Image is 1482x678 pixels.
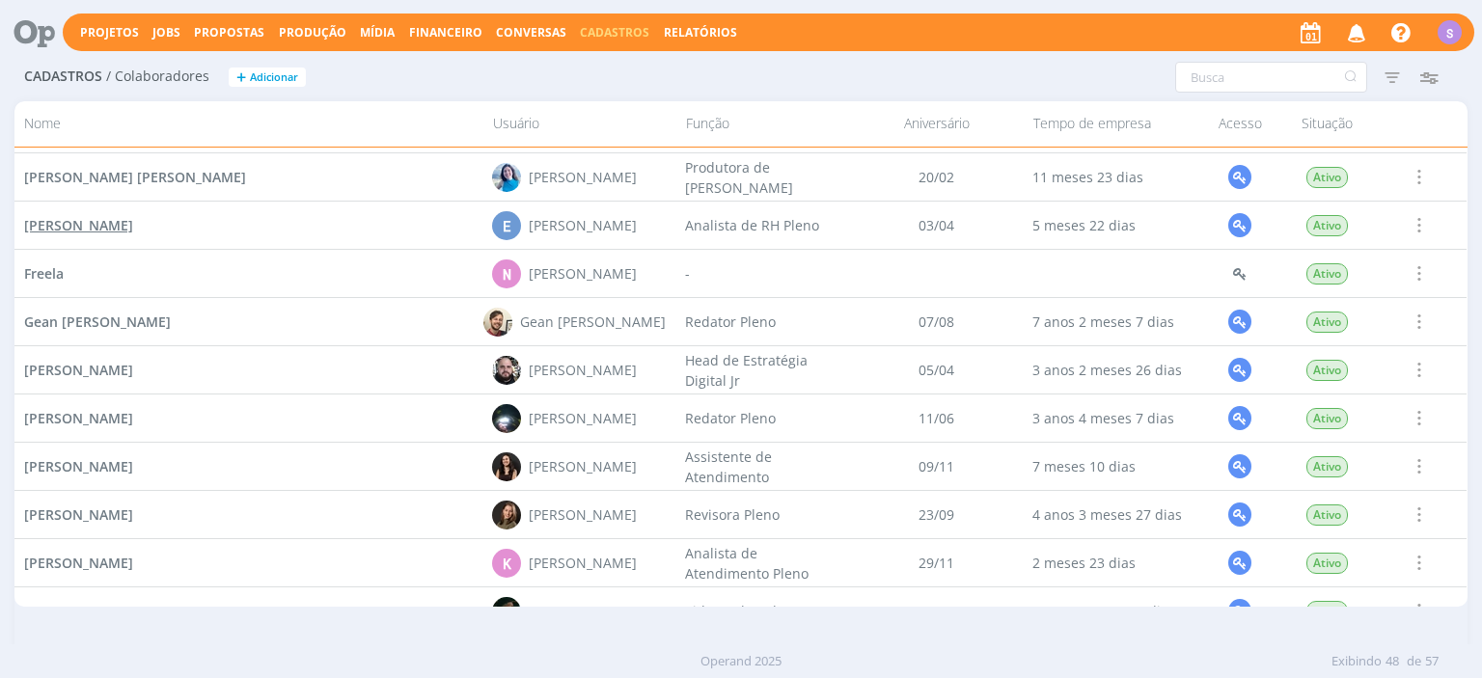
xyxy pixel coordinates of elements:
div: 05/04 [850,346,1024,393]
div: 09/11 [850,443,1024,490]
span: [PERSON_NAME] [24,409,133,427]
div: Gean [PERSON_NAME] [521,312,667,332]
span: Ativo [1306,215,1348,236]
span: Cadastros [24,68,102,85]
a: Projetos [80,24,139,41]
span: Ativo [1306,456,1348,477]
div: Assistente de Atendimento [676,443,850,490]
div: 07/08 [850,298,1024,345]
span: Cadastros [580,24,649,41]
span: [PERSON_NAME] [24,457,133,475]
a: Conversas [496,24,566,41]
div: Videomaker Pleno [676,587,850,635]
div: [PERSON_NAME] [530,263,638,284]
div: - [676,250,850,297]
span: Gean [PERSON_NAME] [24,312,171,331]
span: [PERSON_NAME] [24,505,133,524]
button: Propostas [188,25,270,41]
button: Produção [273,25,352,41]
span: + [236,68,246,88]
div: N [493,259,522,288]
span: Ativo [1306,504,1348,526]
a: [PERSON_NAME] [24,408,133,428]
div: K [493,549,522,578]
span: [PERSON_NAME] [PERSON_NAME] [24,168,246,186]
div: 29/11 [850,539,1024,586]
span: 48 [1386,652,1399,671]
div: [PERSON_NAME] [530,553,638,573]
div: Nome [14,107,482,141]
span: Ativo [1306,553,1348,574]
button: Mídia [354,25,400,41]
span: [PERSON_NAME] [24,361,133,379]
a: Mídia [360,24,395,41]
div: Situação [1284,107,1371,141]
a: [PERSON_NAME] [24,601,133,621]
div: 1 ano 9 meses 26 dias [1024,587,1197,635]
span: 57 [1425,652,1439,671]
a: [PERSON_NAME] [24,553,133,573]
img: E [493,163,522,192]
div: 12/04 [850,587,1024,635]
div: 03/04 [850,202,1024,249]
div: 23/09 [850,491,1024,538]
a: [PERSON_NAME] [PERSON_NAME] [24,167,246,187]
span: [PERSON_NAME] [24,554,133,572]
a: Freela [24,263,64,284]
button: Financeiro [403,25,488,41]
div: Redator Pleno [676,394,850,442]
div: 7 meses 10 dias [1024,443,1197,490]
span: Ativo [1306,167,1348,188]
img: K [493,597,522,626]
div: Acesso [1197,107,1284,141]
span: Ativo [1306,408,1348,429]
button: +Adicionar [229,68,306,88]
div: 20/02 [850,153,1024,201]
span: de [1407,652,1421,671]
span: Freela [24,264,64,283]
a: Relatórios [664,24,737,41]
a: [PERSON_NAME] [24,215,133,235]
span: Ativo [1306,263,1348,285]
a: [PERSON_NAME] [24,456,133,476]
img: G [484,308,513,337]
div: Redator Pleno [676,298,850,345]
div: Produtora de [PERSON_NAME] [676,153,850,201]
div: Revisora Pleno [676,491,850,538]
div: S [1438,20,1462,44]
span: [PERSON_NAME] [24,216,133,234]
div: Usuário [483,107,676,141]
button: Cadastros [574,25,655,41]
span: / Colaboradores [106,68,209,85]
a: [PERSON_NAME] [24,360,133,380]
a: Produção [279,24,346,41]
div: Head de Estratégia Digital Jr [676,346,850,393]
img: G [493,356,522,385]
span: Exibindo [1331,652,1382,671]
span: Financeiro [409,24,482,41]
a: Jobs [152,24,180,41]
span: Propostas [194,24,264,41]
img: G [493,404,522,433]
div: Aniversário [850,107,1024,141]
div: [PERSON_NAME] [530,215,638,235]
div: Função [676,107,850,141]
div: 7 anos 2 meses 7 dias [1024,298,1197,345]
div: 2 meses 23 dias [1024,539,1197,586]
div: 11 meses 23 dias [1024,153,1197,201]
div: 11/06 [850,394,1024,442]
div: [PERSON_NAME] [530,601,638,621]
div: Analista de RH Pleno [676,202,850,249]
div: 3 anos 2 meses 26 dias [1024,346,1197,393]
span: Ativo [1306,601,1348,622]
a: [PERSON_NAME] [24,504,133,525]
span: Ativo [1306,360,1348,381]
div: 5 meses 22 dias [1024,202,1197,249]
button: S [1437,15,1463,49]
div: 3 anos 4 meses 7 dias [1024,394,1197,442]
div: Analista de Atendimento Pleno [676,539,850,586]
div: [PERSON_NAME] [530,360,638,380]
button: Projetos [74,25,145,41]
img: J [493,501,522,529]
button: Jobs [147,25,186,41]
